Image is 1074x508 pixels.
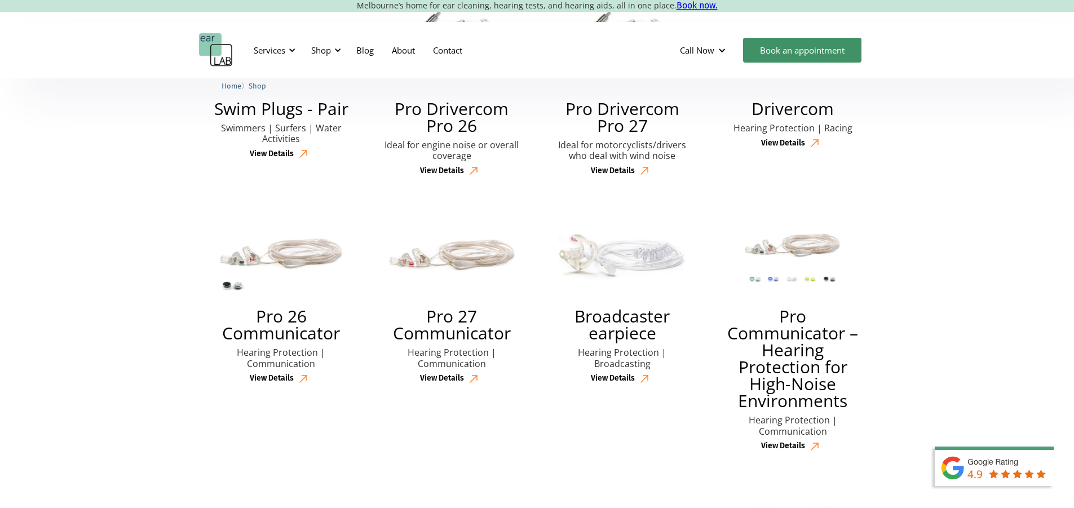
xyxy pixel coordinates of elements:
[761,441,805,451] div: View Details
[424,34,471,67] a: Contact
[551,308,694,342] h2: Broadcaster earpiece
[199,33,233,67] a: home
[729,212,857,297] img: Pro Communicator – Hearing Protection for High-Noise Environments
[680,45,714,56] div: Call Now
[381,140,523,161] p: Ideal for engine noise or overall coverage
[551,100,694,134] h2: Pro Drivercom Pro 27
[540,209,705,388] a: Broadcaster earpieceBroadcaster earpieceHearing Protection | BroadcastingView Details
[388,212,516,297] img: Pro 27 Communicator
[250,149,294,159] div: View Details
[210,123,353,144] p: Swimmers | Surfers | Water Activities
[420,166,464,176] div: View Details
[210,347,353,369] p: Hearing Protection | Communication
[199,209,364,388] a: Pro 26 CommunicatorPro 26 CommunicatorHearing Protection | CommunicationView Details
[214,100,348,117] h2: Swim Plugs - Pair
[381,347,523,369] p: Hearing Protection | Communication
[743,38,861,63] a: Book an appointment
[217,212,345,297] img: Pro 26 Communicator
[761,139,805,148] div: View Details
[210,308,353,342] h2: Pro 26 Communicator
[369,209,534,388] a: Pro 27 CommunicatorPro 27 CommunicatorHearing Protection | CommunicationView Details
[671,33,737,67] div: Call Now
[722,308,864,409] h2: Pro Communicator – Hearing Protection for High-Noise Environments
[250,374,294,383] div: View Details
[752,100,834,117] h2: Drivercom
[591,374,635,383] div: View Details
[381,100,523,134] h2: Pro Drivercom Pro 26
[222,82,241,90] span: Home
[551,140,694,161] p: Ideal for motorcyclists/drivers who deal with wind noise
[551,347,694,369] p: Hearing Protection | Broadcasting
[383,34,424,67] a: About
[222,80,241,91] a: Home
[710,209,876,456] a: Pro Communicator – Hearing Protection for High-Noise EnvironmentsPro Communicator – Hearing Prote...
[249,80,266,91] a: Shop
[249,82,266,90] span: Shop
[222,80,249,92] li: 〉
[304,33,344,67] div: Shop
[254,45,285,56] div: Services
[420,374,464,383] div: View Details
[722,415,864,436] p: Hearing Protection | Communication
[722,123,864,134] p: Hearing Protection | Racing
[558,212,686,297] img: Broadcaster earpiece
[311,45,331,56] div: Shop
[381,308,523,342] h2: Pro 27 Communicator
[591,166,635,176] div: View Details
[247,33,299,67] div: Services
[347,34,383,67] a: Blog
